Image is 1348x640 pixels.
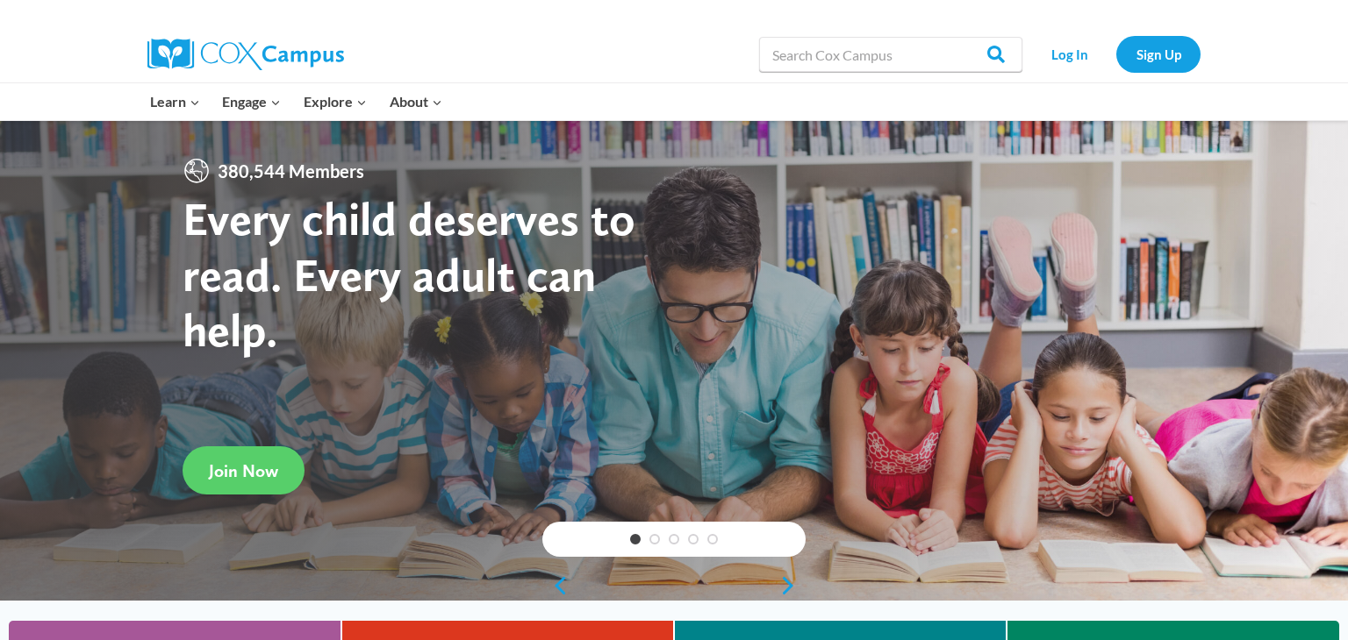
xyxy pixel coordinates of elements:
[759,37,1022,72] input: Search Cox Campus
[630,534,641,544] a: 1
[649,534,660,544] a: 2
[209,460,278,481] span: Join Now
[1116,36,1201,72] a: Sign Up
[150,90,200,113] span: Learn
[779,575,806,596] a: next
[183,190,635,358] strong: Every child deserves to read. Every adult can help.
[1031,36,1201,72] nav: Secondary Navigation
[669,534,679,544] a: 3
[304,90,367,113] span: Explore
[390,90,442,113] span: About
[211,157,371,185] span: 380,544 Members
[183,446,305,494] a: Join Now
[139,83,453,120] nav: Primary Navigation
[707,534,718,544] a: 5
[1031,36,1108,72] a: Log In
[688,534,699,544] a: 4
[147,39,344,70] img: Cox Campus
[542,568,806,603] div: content slider buttons
[222,90,281,113] span: Engage
[542,575,569,596] a: previous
